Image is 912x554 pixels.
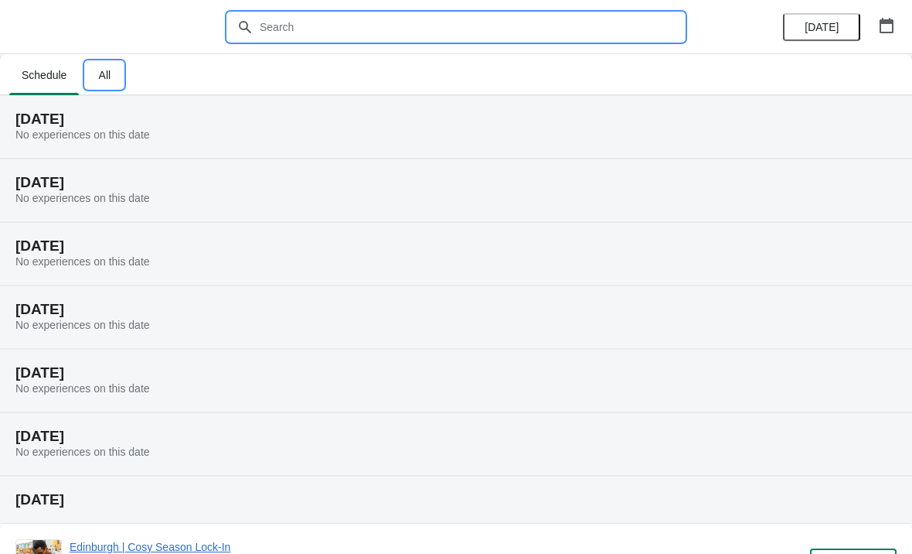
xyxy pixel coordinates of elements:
span: No experiences on this date [15,255,150,268]
button: [DATE] [783,13,860,41]
h2: [DATE] [15,238,897,254]
h2: [DATE] [15,429,897,444]
span: No experiences on this date [15,382,150,395]
h2: [DATE] [15,302,897,317]
span: No experiences on this date [15,128,150,141]
span: No experiences on this date [15,446,150,458]
span: [DATE] [805,21,839,33]
span: No experiences on this date [15,319,150,331]
input: Search [259,13,684,41]
span: All [85,61,124,89]
h2: [DATE] [15,111,897,127]
h2: [DATE] [15,175,897,190]
span: Schedule [9,61,79,89]
h2: [DATE] [15,492,897,508]
h2: [DATE] [15,365,897,381]
span: No experiences on this date [15,192,150,204]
